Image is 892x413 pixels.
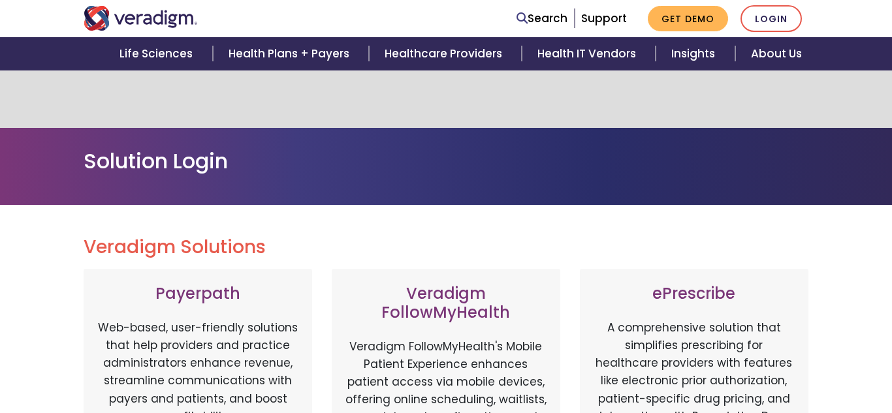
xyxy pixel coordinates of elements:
[104,37,212,70] a: Life Sciences
[735,37,818,70] a: About Us
[97,284,299,303] h3: Payerpath
[84,236,808,258] h2: Veradigm Solutions
[84,6,198,31] img: Veradigm logo
[517,10,567,27] a: Search
[84,149,808,174] h1: Solution Login
[581,10,627,26] a: Support
[345,284,547,322] h3: Veradigm FollowMyHealth
[648,6,728,31] a: Get Demo
[213,37,369,70] a: Health Plans + Payers
[656,37,735,70] a: Insights
[593,284,795,303] h3: ePrescribe
[522,37,656,70] a: Health IT Vendors
[741,5,802,32] a: Login
[369,37,522,70] a: Healthcare Providers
